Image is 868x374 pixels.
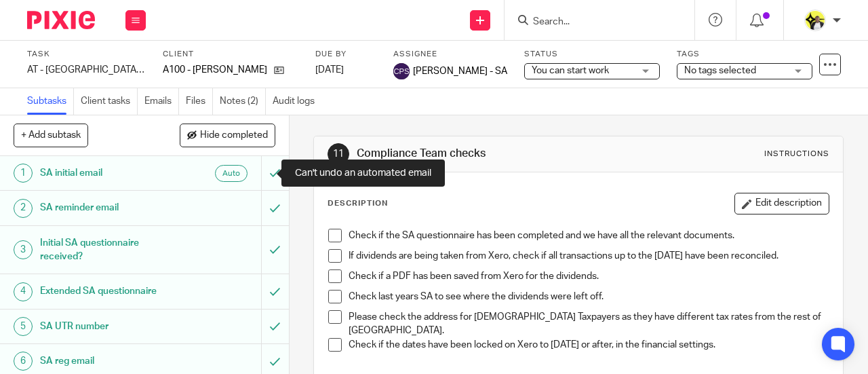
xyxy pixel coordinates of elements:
[349,249,829,263] p: If dividends are being taken from Xero, check if all transactions up to the [DATE] have been reco...
[804,10,826,31] img: Carine-Starbridge.jpg
[40,233,178,267] h1: Initial SA questionnaire received?
[764,149,829,160] div: Instructions
[357,147,608,161] h1: Compliance Team checks
[200,130,268,141] span: Hide completed
[532,66,609,75] span: You can start work
[144,88,179,115] a: Emails
[14,124,88,147] button: + Add subtask
[180,124,275,147] button: Hide completed
[677,49,812,60] label: Tags
[14,282,33,301] div: 4
[413,64,507,78] span: [PERSON_NAME] - SA
[349,310,829,338] p: Please check the address for [DEMOGRAPHIC_DATA] Taxpayers as they have different tax rates from t...
[273,88,321,115] a: Audit logs
[215,165,248,182] div: Auto
[27,88,74,115] a: Subtasks
[27,11,95,29] img: Pixie
[349,290,829,303] p: Check last years SA to see where the dividends were left off.
[14,199,33,218] div: 2
[14,317,33,336] div: 5
[393,49,507,60] label: Assignee
[14,240,33,259] div: 3
[532,16,654,29] input: Search
[734,193,829,214] button: Edit description
[328,143,349,165] div: 11
[328,198,388,209] p: Description
[40,351,178,371] h1: SA reg email
[27,49,146,60] label: Task
[315,49,376,60] label: Due by
[315,65,344,75] span: [DATE]
[14,352,33,371] div: 6
[220,88,266,115] a: Notes (2)
[524,49,660,60] label: Status
[81,88,138,115] a: Client tasks
[163,49,298,60] label: Client
[684,66,756,75] span: No tags selected
[349,269,829,283] p: Check if a PDF has been saved from Xero for the dividends.
[40,281,178,301] h1: Extended SA questionnaire
[27,63,146,77] div: AT - [GEOGRAPHIC_DATA] Return - PE [DATE]
[393,63,410,79] img: svg%3E
[349,338,829,352] p: Check if the dates have been locked on Xero to [DATE] or after, in the financial settings.
[163,63,267,77] p: A100 - [PERSON_NAME]
[14,164,33,183] div: 1
[40,163,178,183] h1: SA initial email
[349,229,829,242] p: Check if the SA questionnaire has been completed and we have all the relevant documents.
[40,316,178,337] h1: SA UTR number
[27,63,146,77] div: AT - SA Return - PE 05-04-2025
[40,198,178,218] h1: SA reminder email
[186,88,213,115] a: Files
